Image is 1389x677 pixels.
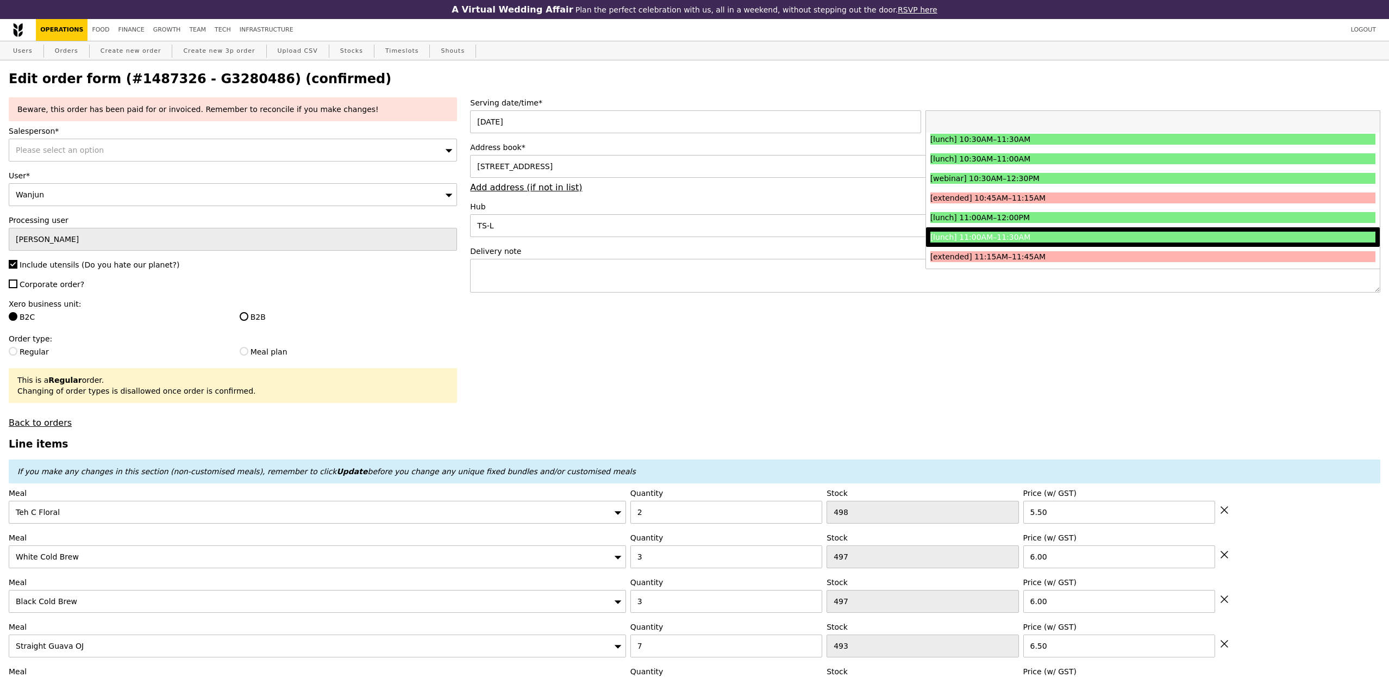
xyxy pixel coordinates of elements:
h2: Edit order form (#1487326 - G3280486) (confirmed) [9,71,1380,86]
a: Orders [51,41,83,61]
input: B2C [9,312,17,321]
span: Corporate order? [20,280,84,289]
a: RSVP here [898,5,937,14]
b: Update [336,467,367,476]
a: Users [9,41,37,61]
label: Serving date/time* [470,97,1380,108]
h3: A Virtual Wedding Affair [452,4,573,15]
div: [lunch] 10:30AM–11:30AM [930,134,1264,145]
label: Stock [827,622,1018,632]
label: Stock [827,532,1018,543]
span: Black Cold Brew [16,597,77,606]
a: Logout [1347,19,1380,41]
a: Timeslots [381,41,423,61]
a: Tech [210,19,235,41]
label: Processing user [9,215,457,226]
a: Infrastructure [235,19,298,41]
label: Quantity [630,532,822,543]
a: Upload CSV [273,41,322,61]
a: Operations [36,19,87,41]
label: Stock [827,666,1018,677]
em: If you make any changes in this section (non-customised meals), remember to click before you chan... [17,467,636,476]
label: Regular [9,346,227,357]
a: Shouts [436,41,469,61]
label: Stock [827,577,1018,588]
input: Meal plan [240,347,248,356]
div: [lunch] 11:00AM–12:00PM [930,212,1264,223]
a: Create new order [96,41,166,61]
label: Stock [827,488,1018,499]
b: Regular [48,376,82,384]
input: Include utensils (Do you hate our planet?) [9,260,17,269]
label: User* [9,170,457,181]
label: Quantity [630,666,822,677]
label: Price (w/ GST) [1023,488,1215,499]
label: Price (w/ GST) [1023,666,1215,677]
label: Hub [470,201,1380,212]
label: Price (w/ GST) [1023,532,1215,543]
label: Meal [9,532,626,543]
div: [lunch] 10:30AM–11:00AM [930,153,1264,164]
a: Growth [149,19,185,41]
label: Order type: [9,333,457,344]
a: Add address (if not in list) [470,182,582,192]
label: Quantity [630,488,822,499]
label: B2B [240,312,458,322]
label: Address book* [470,142,1380,153]
a: Back to orders [9,418,72,428]
div: This is a order. Changing of order types is disallowed once order is confirmed. [17,375,448,396]
label: Price (w/ GST) [1023,622,1215,632]
label: Salesperson* [9,126,457,136]
input: Regular [9,347,17,356]
span: Please select an option [16,146,104,154]
label: Quantity [630,577,822,588]
img: Grain logo [13,23,23,37]
label: B2C [9,312,227,322]
label: Xero business unit: [9,299,457,309]
span: Teh C Floral [16,508,60,517]
span: White Cold Brew [16,552,79,561]
label: Meal [9,577,626,588]
div: Plan the perfect celebration with us, all in a weekend, without stepping out the door. [381,4,1008,15]
div: [extended] 11:15AM–11:45AM [930,251,1264,262]
span: [STREET_ADDRESS] [477,162,553,171]
span: TS-L [477,221,493,230]
span: Include utensils (Do you hate our planet?) [20,260,179,269]
label: Meal [9,488,626,499]
a: Team [185,19,210,41]
div: [lunch] 11:00AM–11:30AM [930,232,1264,243]
input: B2B [240,312,248,321]
input: Serving date [470,110,921,133]
label: Meal [9,622,626,632]
h3: Line items [9,438,1380,450]
a: Food [87,19,114,41]
span: Wanjun [16,190,44,199]
label: Quantity [630,622,822,632]
input: Corporate order? [9,280,17,288]
label: Meal plan [240,346,458,357]
div: Beware, this order has been paid for or invoiced. Remember to reconcile if you make changes! [17,104,448,115]
a: Finance [114,19,149,41]
label: Meal [9,666,626,677]
div: [extended] 10:45AM–11:15AM [930,192,1264,203]
a: Create new 3p order [179,41,259,61]
label: Delivery note [470,246,1380,257]
a: Stocks [336,41,367,61]
span: Straight Guava OJ [16,642,84,650]
div: [webinar] 10:30AM–12:30PM [930,173,1264,184]
label: Price (w/ GST) [1023,577,1215,588]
